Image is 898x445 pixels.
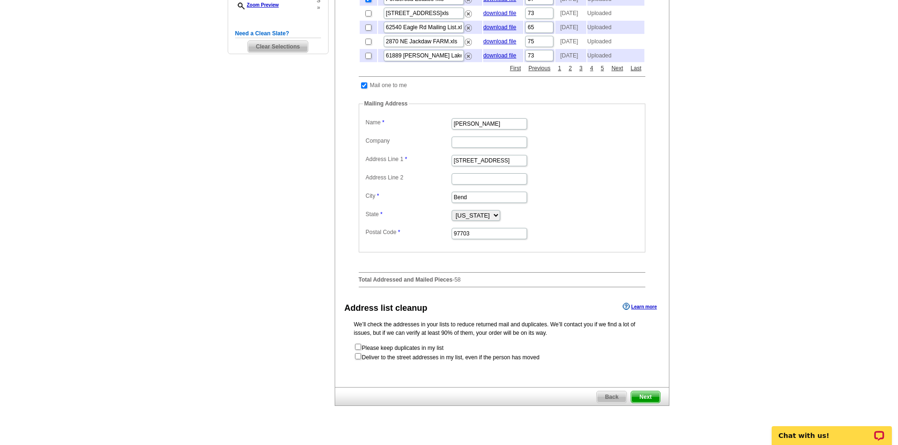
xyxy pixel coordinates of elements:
[609,64,626,73] a: Next
[370,81,408,90] td: Mail one to me
[483,24,516,31] a: download file
[465,53,472,60] img: delete.png
[366,137,451,145] label: Company
[363,99,409,108] legend: Mailing Address
[596,391,627,403] a: Back
[566,64,574,73] a: 2
[465,8,472,15] a: Remove this list
[555,21,586,34] td: [DATE]
[556,64,564,73] a: 1
[526,64,553,73] a: Previous
[555,35,586,48] td: [DATE]
[454,276,461,283] span: 58
[366,228,451,236] label: Postal Code
[366,155,451,163] label: Address Line 1
[483,52,516,59] a: download file
[587,35,644,48] td: Uploaded
[587,7,644,20] td: Uploaded
[465,24,472,32] img: delete.png
[359,276,453,283] strong: Total Addressed and Mailed Pieces
[587,21,644,34] td: Uploaded
[345,302,428,315] div: Address list cleanup
[588,64,596,73] a: 4
[235,29,321,38] h5: Need a Clean Slate?
[465,37,472,43] a: Remove this list
[483,10,516,16] a: download file
[366,210,451,218] label: State
[354,320,650,337] p: We’ll check the addresses in your lists to reduce returned mail and duplicates. We’ll contact you...
[248,41,308,52] span: Clear Selections
[316,4,321,11] span: »
[366,192,451,200] label: City
[623,303,657,310] a: Learn more
[366,173,451,182] label: Address Line 2
[354,343,650,362] form: Please keep duplicates in my list Deliver to the street addresses in my list, even if the person ...
[766,415,898,445] iframe: LiveChat chat widget
[598,64,606,73] a: 5
[483,38,516,45] a: download file
[597,391,626,403] span: Back
[465,23,472,29] a: Remove this list
[628,64,644,73] a: Last
[631,391,659,403] span: Next
[465,51,472,57] a: Remove this list
[577,64,585,73] a: 3
[508,64,523,73] a: First
[555,7,586,20] td: [DATE]
[465,10,472,17] img: delete.png
[235,2,279,8] a: Zoom Preview
[555,49,586,62] td: [DATE]
[587,49,644,62] td: Uploaded
[366,118,451,127] label: Name
[465,39,472,46] img: delete.png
